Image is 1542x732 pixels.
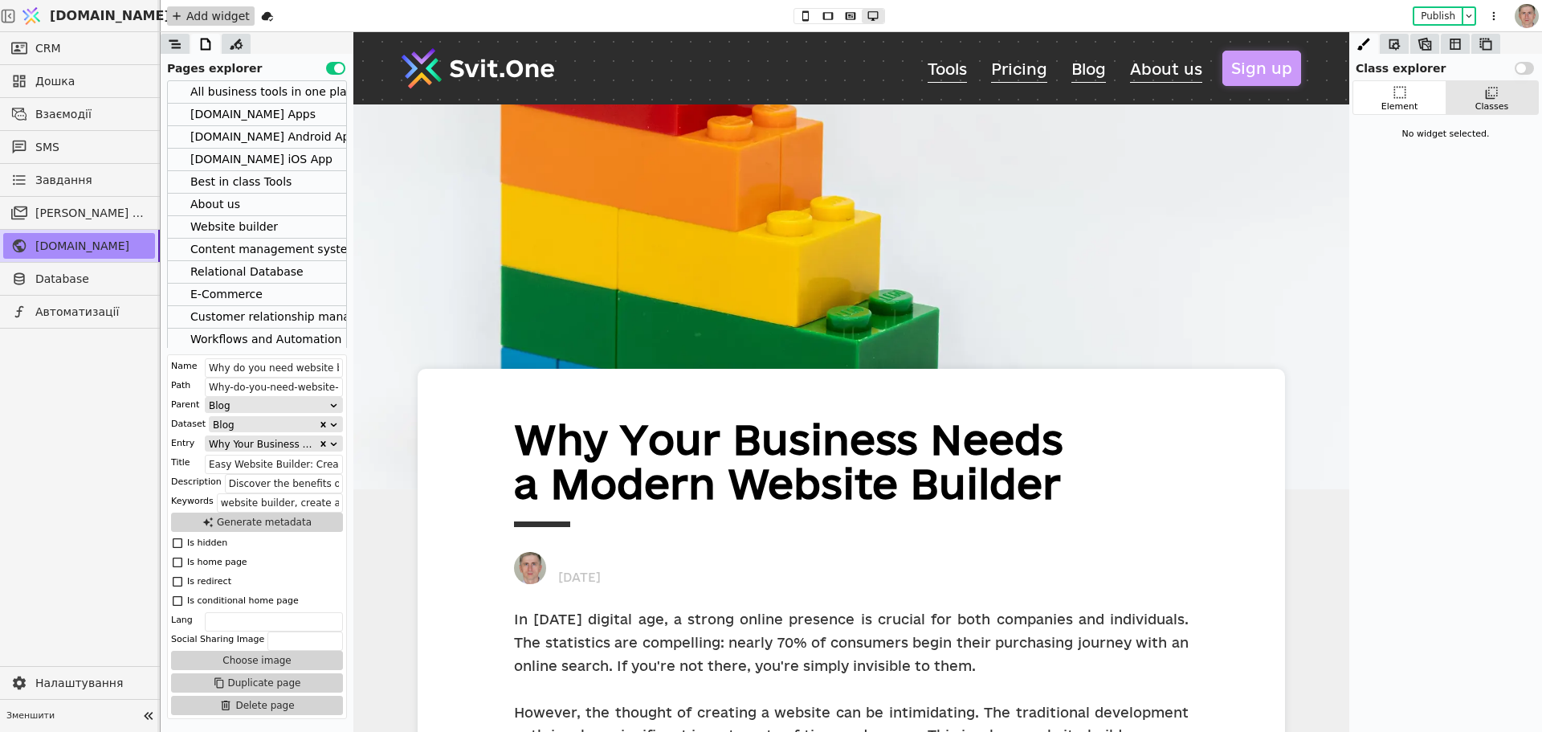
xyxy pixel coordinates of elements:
a: Database [3,266,155,292]
a: About us [777,16,849,51]
div: Classes [1475,100,1508,114]
button: Publish [1414,8,1462,24]
a: Взаємодії [3,101,155,127]
a: Дошка [3,68,155,94]
div: [DOMAIN_NAME] Android App [168,126,346,149]
div: Why Your Business Needs a Modern Website Builder [209,436,318,451]
button: Delete page [171,696,343,715]
div: Path [171,378,190,394]
img: 1561721123628-CROPPED-IMG_0201-2-.jpg [161,520,193,552]
div: Social Sharing Image [171,632,264,648]
div: Roman [193,519,285,533]
div: Lang [171,612,193,628]
div: Name [171,358,197,374]
div: About us [168,194,346,216]
span: Налаштування [35,675,147,692]
span: Дошка [35,73,147,90]
div: [DOMAIN_NAME] Apps [190,104,316,125]
div: Workflows and Automation [190,329,341,350]
a: Автоматизації [3,299,155,325]
div: Add widget [167,6,255,26]
div: [DOMAIN_NAME] Apps [168,104,346,126]
button: Choose image [171,651,343,670]
div: Workflows and Automation [168,329,346,351]
div: E-Commerce [168,284,346,306]
span: Зменшити [6,710,137,723]
div: Dataset [171,416,206,432]
a: Pricing [638,16,694,51]
div: Blog [209,398,328,412]
button: Generate metadata [171,513,343,532]
span: Database [35,271,147,288]
span: [PERSON_NAME] розсилки [35,205,147,222]
div: All business tools in one place [168,81,346,104]
span: Завдання [35,172,92,189]
div: Content management system (CMS) [190,239,395,260]
div: Content management system (CMS) [168,239,346,261]
div: About us [190,194,240,215]
div: Description [171,474,222,490]
div: Tools [574,28,614,46]
span: CRM [35,40,61,57]
div: Element [1381,100,1418,114]
div: Is conditional home page [187,593,299,609]
div: [DOMAIN_NAME] iOS App [190,149,332,170]
a: SMS [3,134,155,160]
div: Is redirect [187,574,231,590]
button: Duplicate page [171,673,343,693]
div: [DOMAIN_NAME] Android App [190,126,357,148]
div: Parent [171,397,199,413]
div: Blog [718,28,753,46]
div: No widget selected. [1352,121,1539,148]
div: Pages explorer [161,54,353,77]
div: E-Commerce [190,284,263,305]
span: SMS [35,139,147,156]
div: Best in class Tools [190,171,292,193]
span: [DOMAIN_NAME] [35,238,147,255]
a: CRM [3,35,155,61]
div: Blog [213,417,318,433]
img: Logo [19,1,43,31]
a: Завдання [3,167,155,193]
div: Customer relationship management (CRM) [168,306,346,329]
p: In [DATE] digital age, a strong online presence is crucial for both companies and individuals. Th... [161,576,835,645]
a: [PERSON_NAME] розсилки [3,200,155,226]
div: Customer relationship management (CRM) [190,306,431,328]
div: Is hidden [187,535,227,551]
span: Взаємодії [35,106,147,123]
img: Svit.One Logo [48,12,201,60]
span: Автоматизації [35,304,147,321]
a: [DOMAIN_NAME] [16,1,161,31]
div: About us [777,28,849,46]
div: Entry [171,436,194,452]
a: [DOMAIN_NAME] [3,233,155,259]
div: Relational Database [190,261,304,283]
a: Blog [718,16,753,51]
div: Pricing [638,28,694,46]
div: Relational Database [168,261,346,284]
a: Налаштування [3,670,155,696]
a: Tools [574,16,614,51]
a: Sign up [869,18,948,54]
div: Website builder [190,216,278,238]
div: Keywords [171,493,214,509]
div: Title [171,455,190,471]
div: Is home page [187,554,247,570]
div: All business tools in one place [190,81,360,103]
span: [DOMAIN_NAME] [50,6,170,26]
div: Best in class Tools [168,171,346,194]
img: 1560949290925-CROPPED-IMG_0201-2-.jpg [1515,4,1539,28]
div: [DOMAIN_NAME] iOS App [168,149,346,171]
div: Website builder [168,216,346,239]
div: Why Your Business Needs a Modern Website Builder [161,385,734,481]
div: Class explorer [1349,54,1542,77]
div: [DATE] [193,533,261,552]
